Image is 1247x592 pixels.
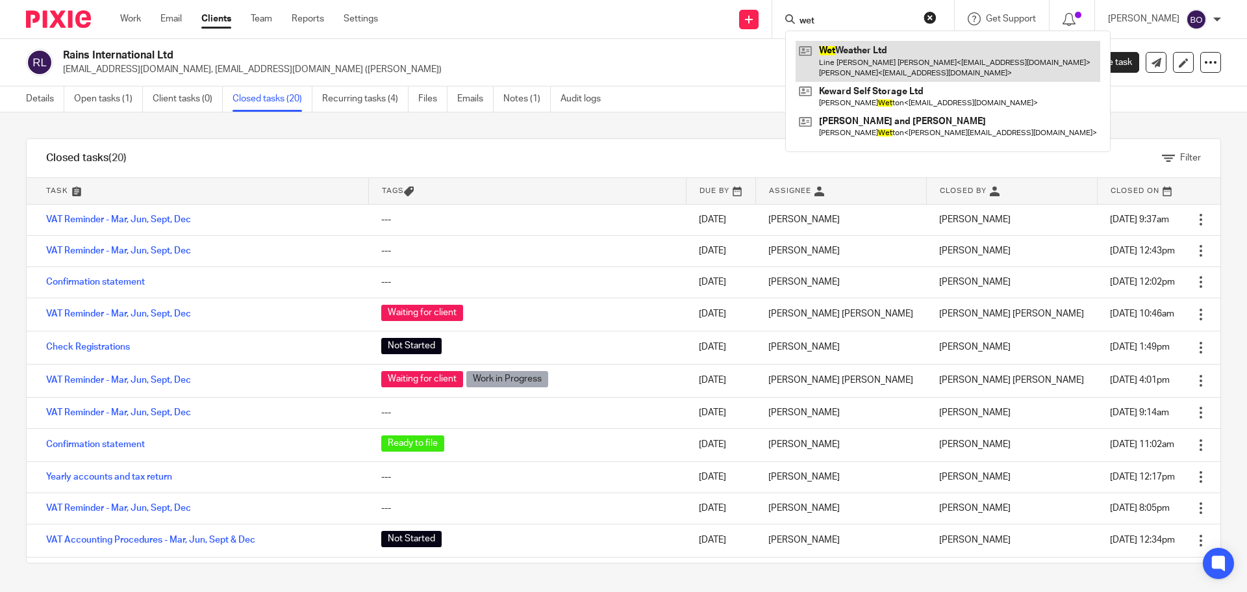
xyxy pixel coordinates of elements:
[686,524,755,557] td: [DATE]
[561,86,611,112] a: Audit logs
[755,235,926,266] td: [PERSON_NAME]
[686,298,755,331] td: [DATE]
[1110,504,1170,513] span: [DATE] 8:05pm
[322,86,409,112] a: Recurring tasks (4)
[46,440,145,449] a: Confirmation statement
[46,376,191,385] a: VAT Reminder - Mar, Jun, Sept, Dec
[381,406,673,419] div: ---
[755,397,926,428] td: [PERSON_NAME]
[1110,376,1170,385] span: [DATE] 4:01pm
[74,86,143,112] a: Open tasks (1)
[418,86,447,112] a: Files
[755,493,926,524] td: [PERSON_NAME]
[46,246,191,255] a: VAT Reminder - Mar, Jun, Sept, Dec
[1110,277,1175,287] span: [DATE] 12:02pm
[26,49,53,76] img: svg%3E
[686,397,755,428] td: [DATE]
[939,376,1084,385] span: [PERSON_NAME] [PERSON_NAME]
[46,472,172,482] a: Yearly accounts and tax return
[1110,342,1170,352] span: [DATE] 1:49pm
[924,11,937,24] button: Clear
[160,12,182,25] a: Email
[755,266,926,298] td: [PERSON_NAME]
[233,86,312,112] a: Closed tasks (20)
[381,276,673,289] div: ---
[26,10,91,28] img: Pixie
[381,244,673,257] div: ---
[755,331,926,364] td: [PERSON_NAME]
[939,309,1084,318] span: [PERSON_NAME] [PERSON_NAME]
[201,12,231,25] a: Clients
[1180,153,1201,162] span: Filter
[686,461,755,493] td: [DATE]
[939,246,1011,255] span: [PERSON_NAME]
[344,12,378,25] a: Settings
[46,151,127,165] h1: Closed tasks
[1110,246,1175,255] span: [DATE] 12:43pm
[939,277,1011,287] span: [PERSON_NAME]
[381,470,673,483] div: ---
[381,338,442,354] span: Not Started
[63,49,848,62] h2: Rains International Ltd
[46,408,191,417] a: VAT Reminder - Mar, Jun, Sept, Dec
[381,371,463,387] span: Waiting for client
[986,14,1036,23] span: Get Support
[686,493,755,524] td: [DATE]
[457,86,494,112] a: Emails
[381,213,673,226] div: ---
[26,86,64,112] a: Details
[1110,408,1169,417] span: [DATE] 9:14am
[755,204,926,235] td: [PERSON_NAME]
[798,16,915,27] input: Search
[686,204,755,235] td: [DATE]
[381,502,673,515] div: ---
[46,309,191,318] a: VAT Reminder - Mar, Jun, Sept, Dec
[939,342,1011,352] span: [PERSON_NAME]
[939,215,1011,224] span: [PERSON_NAME]
[1110,440,1174,449] span: [DATE] 11:02am
[381,305,463,321] span: Waiting for client
[686,428,755,461] td: [DATE]
[503,86,551,112] a: Notes (1)
[381,531,442,547] span: Not Started
[755,428,926,461] td: [PERSON_NAME]
[46,504,191,513] a: VAT Reminder - Mar, Jun, Sept, Dec
[1110,215,1169,224] span: [DATE] 9:37am
[755,364,926,397] td: [PERSON_NAME] [PERSON_NAME]
[46,215,191,224] a: VAT Reminder - Mar, Jun, Sept, Dec
[755,557,926,590] td: [PERSON_NAME]
[686,235,755,266] td: [DATE]
[46,277,145,287] a: Confirmation statement
[686,364,755,397] td: [DATE]
[686,557,755,590] td: [DATE]
[686,331,755,364] td: [DATE]
[251,12,272,25] a: Team
[46,535,255,545] a: VAT Accounting Procedures - Mar, Jun, Sept & Dec
[1186,9,1207,30] img: svg%3E
[1108,12,1179,25] p: [PERSON_NAME]
[755,461,926,493] td: [PERSON_NAME]
[755,298,926,331] td: [PERSON_NAME] [PERSON_NAME]
[686,266,755,298] td: [DATE]
[46,342,130,352] a: Check Registrations
[939,408,1011,417] span: [PERSON_NAME]
[292,12,324,25] a: Reports
[120,12,141,25] a: Work
[466,371,548,387] span: Work in Progress
[1110,309,1174,318] span: [DATE] 10:46am
[153,86,223,112] a: Client tasks (0)
[1110,472,1175,482] span: [DATE] 12:17pm
[939,504,1011,513] span: [PERSON_NAME]
[1110,535,1175,545] span: [DATE] 12:34pm
[108,153,127,163] span: (20)
[939,440,1011,449] span: [PERSON_NAME]
[939,472,1011,482] span: [PERSON_NAME]
[381,435,444,452] span: Ready to file
[939,535,1011,545] span: [PERSON_NAME]
[63,63,1044,76] p: [EMAIL_ADDRESS][DOMAIN_NAME], [EMAIL_ADDRESS][DOMAIN_NAME] ([PERSON_NAME])
[755,524,926,557] td: [PERSON_NAME]
[368,178,686,204] th: Tags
